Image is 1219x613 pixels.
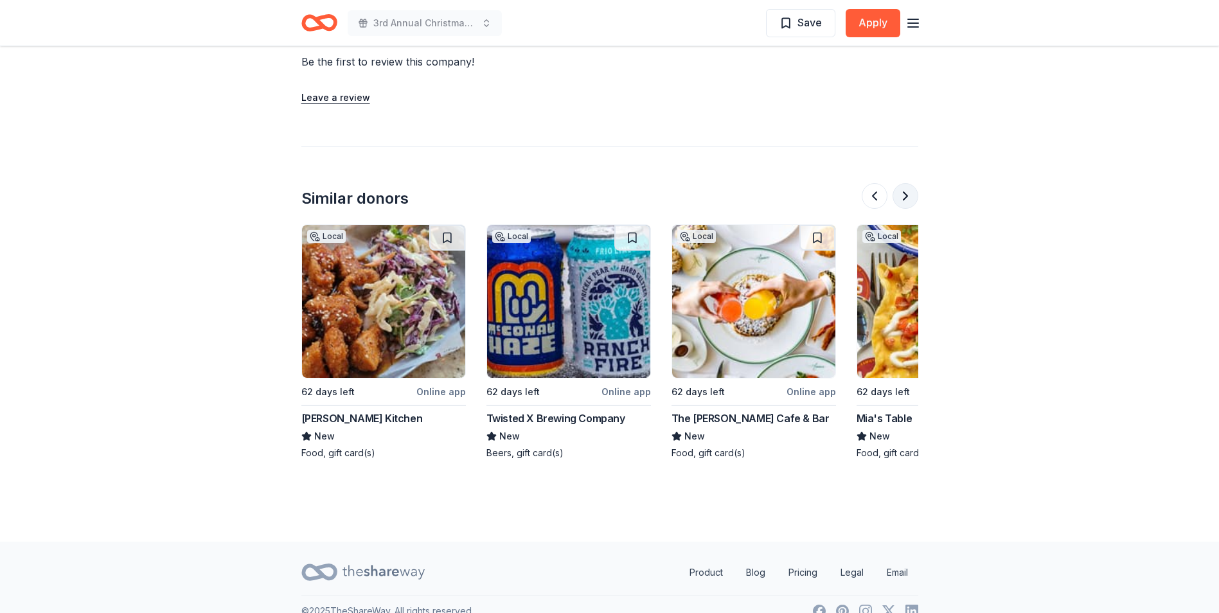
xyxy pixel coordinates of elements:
[301,447,466,459] div: Food, gift card(s)
[736,560,776,585] a: Blog
[857,411,912,426] div: Mia's Table
[677,230,716,243] div: Local
[486,411,625,426] div: Twisted X Brewing Company
[373,15,476,31] span: 3rd Annual Christmas Giveaway
[857,384,910,400] div: 62 days left
[862,230,901,243] div: Local
[679,560,918,585] nav: quick links
[797,14,822,31] span: Save
[301,54,630,69] div: Be the first to review this company!
[307,230,346,243] div: Local
[846,9,900,37] button: Apply
[301,8,337,38] a: Home
[302,225,465,378] img: Image for Jack Allen's Kitchen
[672,384,725,400] div: 62 days left
[601,384,651,400] div: Online app
[492,230,531,243] div: Local
[830,560,874,585] a: Legal
[486,447,651,459] div: Beers, gift card(s)
[416,384,466,400] div: Online app
[787,384,836,400] div: Online app
[672,411,830,426] div: The [PERSON_NAME] Cafe & Bar
[487,225,650,378] img: Image for Twisted X Brewing Company
[486,224,651,459] a: Image for Twisted X Brewing CompanyLocal62 days leftOnline appTwisted X Brewing CompanyNewBeers, ...
[301,411,423,426] div: [PERSON_NAME] Kitchen
[301,90,370,105] button: Leave a review
[486,384,540,400] div: 62 days left
[301,224,466,459] a: Image for Jack Allen's KitchenLocal62 days leftOnline app[PERSON_NAME] KitchenNewFood, gift card(s)
[766,9,835,37] button: Save
[672,224,836,459] a: Image for The Annie Cafe & BarLocal62 days leftOnline appThe [PERSON_NAME] Cafe & BarNewFood, gif...
[857,447,1021,459] div: Food, gift card(s)
[857,225,1020,378] img: Image for Mia's Table
[672,447,836,459] div: Food, gift card(s)
[876,560,918,585] a: Email
[778,560,828,585] a: Pricing
[499,429,520,444] span: New
[679,560,733,585] a: Product
[672,225,835,378] img: Image for The Annie Cafe & Bar
[869,429,890,444] span: New
[857,224,1021,459] a: Image for Mia's TableLocal62 days leftOnline appMia's TableNewFood, gift card(s)
[301,188,409,209] div: Similar donors
[301,384,355,400] div: 62 days left
[314,429,335,444] span: New
[348,10,502,36] button: 3rd Annual Christmas Giveaway
[684,429,705,444] span: New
